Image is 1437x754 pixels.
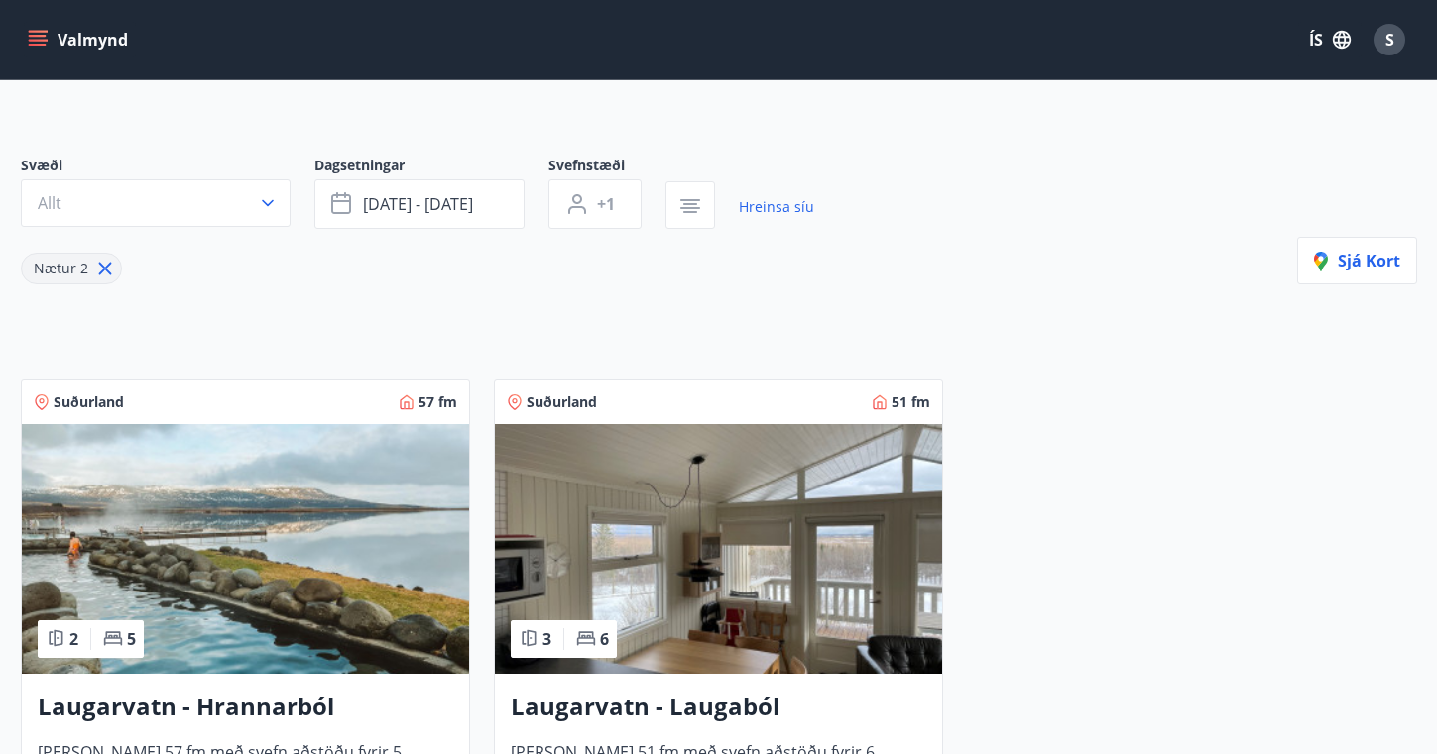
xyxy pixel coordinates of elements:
[548,179,642,229] button: +1
[495,424,942,674] img: Paella dish
[597,193,615,215] span: +1
[54,392,124,412] span: Suðurland
[1298,22,1362,57] button: ÍS
[1297,237,1417,284] button: Sjá kort
[314,179,525,229] button: [DATE] - [DATE]
[1366,16,1413,63] button: S
[69,628,78,650] span: 2
[739,185,814,229] a: Hreinsa síu
[21,156,314,179] span: Svæði
[127,628,136,650] span: 5
[419,392,457,412] span: 57 fm
[38,192,61,214] span: Allt
[24,22,136,57] button: menu
[511,690,926,725] h3: Laugarvatn - Laugaból
[21,179,291,227] button: Allt
[527,392,597,412] span: Suðurland
[600,628,609,650] span: 6
[34,259,88,277] span: Nætur 2
[22,424,469,674] img: Paella dish
[548,156,665,179] span: Svefnstæði
[892,392,930,412] span: 51 fm
[1314,250,1400,271] span: Sjá kort
[38,690,453,725] h3: Laugarvatn - Hrannarból
[542,628,551,650] span: 3
[1385,29,1394,51] span: S
[21,253,122,284] div: Nætur 2
[363,193,473,215] span: [DATE] - [DATE]
[314,156,548,179] span: Dagsetningar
